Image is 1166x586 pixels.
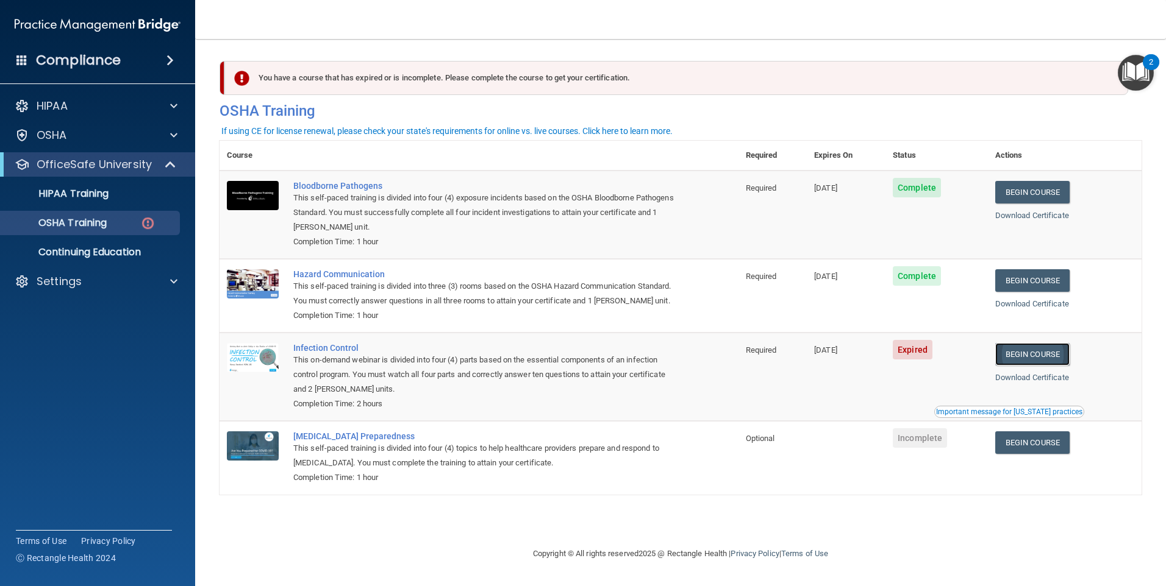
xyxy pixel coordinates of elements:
div: This self-paced training is divided into four (4) exposure incidents based on the OSHA Bloodborne... [293,191,678,235]
img: danger-circle.6113f641.png [140,216,156,231]
a: Terms of Use [781,549,828,558]
img: exclamation-circle-solid-danger.72ef9ffc.png [234,71,249,86]
iframe: Drift Widget Chat Controller [955,500,1151,548]
span: Required [746,272,777,281]
p: HIPAA Training [8,188,109,200]
a: Terms of Use [16,535,66,547]
span: Optional [746,434,775,443]
span: Expired [893,340,932,359]
a: Hazard Communication [293,269,678,279]
button: If using CE for license renewal, please check your state's requirements for online vs. live cours... [220,125,674,137]
div: This on-demand webinar is divided into four (4) parts based on the essential components of an inf... [293,353,678,397]
a: Begin Course [995,181,1070,203]
span: Required [746,345,777,355]
a: Privacy Policy [731,549,779,558]
div: Copyright © All rights reserved 2025 @ Rectangle Health | | [458,534,903,573]
div: Completion Time: 1 hour [293,308,678,323]
p: OSHA [37,128,67,143]
p: OSHA Training [8,217,107,229]
span: Incomplete [893,428,947,448]
div: If using CE for license renewal, please check your state's requirements for online vs. live cours... [221,127,673,135]
span: Complete [893,178,941,197]
p: Continuing Education [8,246,174,258]
a: Begin Course [995,343,1070,365]
div: 2 [1149,62,1153,78]
th: Course [220,141,286,171]
button: Read this if you are a dental practitioner in the state of CA [934,406,1084,418]
span: Complete [893,266,941,286]
div: This self-paced training is divided into four (4) topics to help healthcare providers prepare and... [293,441,678,470]
th: Required [739,141,807,171]
a: Download Certificate [995,211,1069,220]
a: OSHA [15,128,177,143]
a: Begin Course [995,431,1070,454]
a: Infection Control [293,343,678,353]
a: Begin Course [995,269,1070,292]
a: Privacy Policy [81,535,136,547]
p: HIPAA [37,99,68,113]
h4: OSHA Training [220,102,1142,119]
span: [DATE] [814,345,837,355]
a: Bloodborne Pathogens [293,181,678,191]
th: Expires On [807,141,885,171]
p: Settings [37,274,82,289]
span: Ⓒ Rectangle Health 2024 [16,552,116,564]
div: Completion Time: 1 hour [293,235,678,249]
div: Completion Time: 1 hour [293,470,678,485]
div: Completion Time: 2 hours [293,397,678,411]
img: PMB logo [15,13,181,37]
a: OfficeSafe University [15,157,177,172]
a: [MEDICAL_DATA] Preparedness [293,431,678,441]
th: Actions [988,141,1142,171]
div: This self-paced training is divided into three (3) rooms based on the OSHA Hazard Communication S... [293,279,678,308]
a: Download Certificate [995,299,1069,308]
p: OfficeSafe University [37,157,152,172]
span: [DATE] [814,272,837,281]
a: Settings [15,274,177,289]
div: You have a course that has expired or is incomplete. Please complete the course to get your certi... [224,61,1128,95]
h4: Compliance [36,52,121,69]
div: Important message for [US_STATE] practices [936,408,1082,415]
a: HIPAA [15,99,177,113]
span: Required [746,183,777,192]
button: Open Resource Center, 2 new notifications [1118,55,1154,91]
a: Download Certificate [995,373,1069,382]
span: [DATE] [814,183,837,192]
th: Status [885,141,988,171]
